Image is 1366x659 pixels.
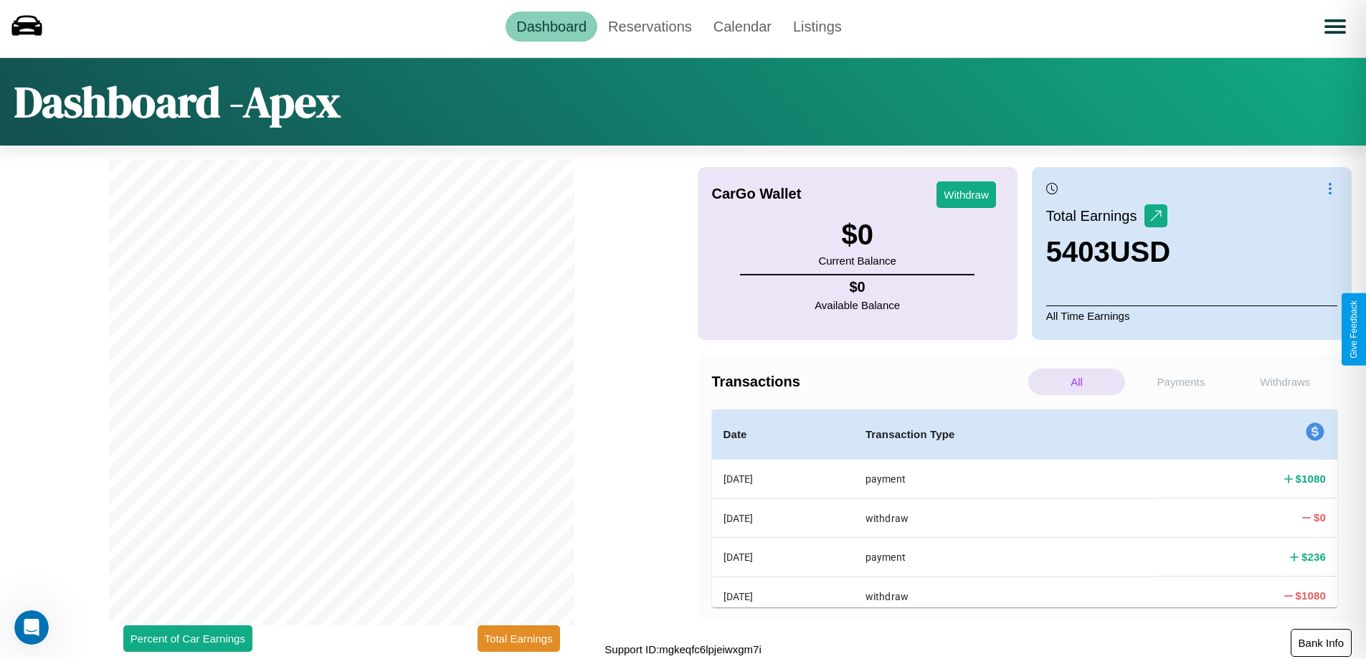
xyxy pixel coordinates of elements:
[724,426,843,443] h4: Date
[1132,369,1229,395] p: Payments
[818,219,896,251] h3: $ 0
[1028,369,1125,395] p: All
[604,640,761,659] p: Support ID: mgkeqfc6lpjeiwxgm7i
[815,279,900,295] h4: $ 0
[712,460,854,499] th: [DATE]
[1046,203,1144,229] p: Total Earnings
[936,181,996,208] button: Withdraw
[712,374,1025,390] h4: Transactions
[506,11,597,42] a: Dashboard
[1291,629,1352,657] button: Bank Info
[818,251,896,270] p: Current Balance
[14,72,341,131] h1: Dashboard - Apex
[854,577,1156,615] th: withdraw
[854,538,1156,577] th: payment
[14,610,49,645] iframe: Intercom live chat
[854,498,1156,537] th: withdraw
[712,186,802,202] h4: CarGo Wallet
[782,11,853,42] a: Listings
[1046,236,1170,268] h3: 5403 USD
[1315,6,1355,47] button: Open menu
[1296,588,1326,603] h4: $ 1080
[1296,471,1326,486] h4: $ 1080
[1301,549,1326,564] h4: $ 236
[1314,510,1326,525] h4: $ 0
[1046,305,1337,326] p: All Time Earnings
[865,426,1144,443] h4: Transaction Type
[815,295,900,315] p: Available Balance
[123,625,252,652] button: Percent of Car Earnings
[712,538,854,577] th: [DATE]
[712,577,854,615] th: [DATE]
[712,498,854,537] th: [DATE]
[478,625,560,652] button: Total Earnings
[597,11,703,42] a: Reservations
[703,11,782,42] a: Calendar
[1349,300,1359,359] div: Give Feedback
[1237,369,1334,395] p: Withdraws
[854,460,1156,499] th: payment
